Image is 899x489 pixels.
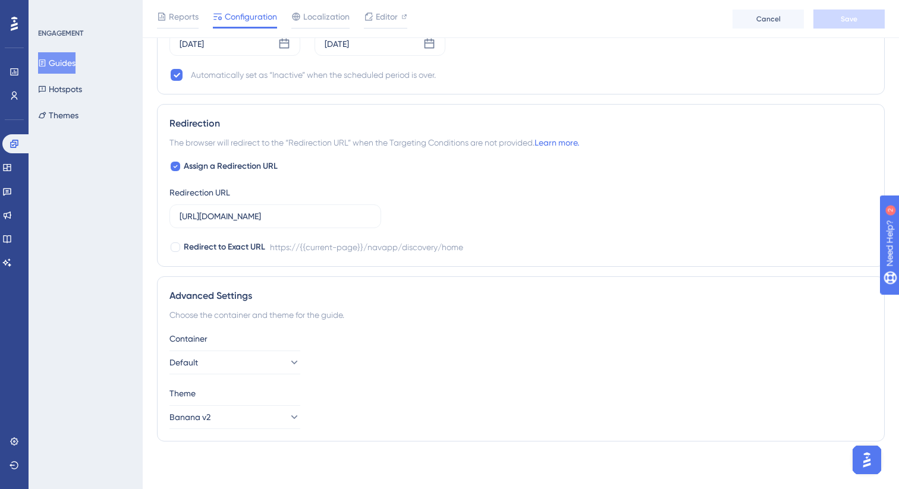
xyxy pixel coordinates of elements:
a: Learn more. [535,138,579,147]
div: Redirection [169,116,872,131]
span: Editor [376,10,398,24]
span: Default [169,355,198,370]
span: Save [841,14,857,24]
span: Assign a Redirection URL [184,159,278,173]
span: Localization [303,10,350,24]
div: Container [169,332,872,346]
div: https://{{current-page}}/navapp/discovery/home [270,240,463,254]
button: Hotspots [38,78,82,100]
button: Save [813,10,885,29]
span: Reports [169,10,199,24]
div: [DATE] [180,37,204,51]
div: Automatically set as “Inactive” when the scheduled period is over. [191,68,436,82]
div: Redirection URL [169,185,230,200]
button: Default [169,351,300,374]
span: Configuration [225,10,277,24]
div: Theme [169,386,872,400]
div: Advanced Settings [169,289,872,303]
button: Cancel [733,10,804,29]
span: Banana v2 [169,410,210,424]
div: ENGAGEMENT [38,29,83,38]
button: Guides [38,52,76,74]
span: Need Help? [28,3,74,17]
button: Banana v2 [169,405,300,429]
div: [DATE] [325,37,349,51]
span: The browser will redirect to the “Redirection URL” when the Targeting Conditions are not provided. [169,135,579,150]
button: Themes [38,105,78,126]
iframe: UserGuiding AI Assistant Launcher [849,442,885,478]
div: 2 [83,6,86,15]
div: Choose the container and theme for the guide. [169,308,872,322]
span: Cancel [756,14,781,24]
span: Redirect to Exact URL [184,240,265,254]
input: https://www.example.com/ [180,210,371,223]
